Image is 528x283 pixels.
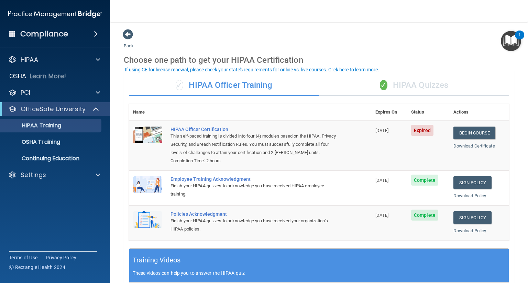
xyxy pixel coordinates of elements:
[8,89,100,97] a: PCI
[453,211,492,224] a: Sign Policy
[9,264,65,271] span: Ⓒ Rectangle Health 2024
[375,128,388,133] span: [DATE]
[21,89,30,97] p: PCI
[21,56,38,64] p: HIPAA
[133,270,505,276] p: These videos can help you to answer the HIPAA quiz
[170,176,337,182] div: Employee Training Acknowledgment
[20,29,68,39] h4: Compliance
[4,155,98,162] p: Continuing Education
[176,80,183,90] span: ✓
[8,7,102,21] img: PMB logo
[30,72,66,80] p: Learn More!
[21,171,46,179] p: Settings
[124,66,380,73] button: If using CE for license renewal, please check your state's requirements for online vs. live cours...
[453,193,486,198] a: Download Policy
[9,72,26,80] p: OSHA
[170,132,337,157] div: This self-paced training is divided into four (4) modules based on the HIPAA, Privacy, Security, ...
[8,105,100,113] a: OfficeSafe University
[129,75,319,96] div: HIPAA Officer Training
[518,35,521,44] div: 1
[170,127,337,132] a: HIPAA Officer Certification
[170,211,337,217] div: Policies Acknowledgment
[8,56,100,64] a: HIPAA
[124,50,514,70] div: Choose one path to get your HIPAA Certification
[453,228,486,233] a: Download Policy
[411,210,438,221] span: Complete
[407,104,449,121] th: Status
[21,105,86,113] p: OfficeSafe University
[453,127,495,139] a: Begin Course
[411,125,433,136] span: Expired
[125,67,379,72] div: If using CE for license renewal, please check your state's requirements for online vs. live cours...
[371,104,407,121] th: Expires On
[411,175,438,186] span: Complete
[380,80,387,90] span: ✓
[375,178,388,183] span: [DATE]
[453,143,495,149] a: Download Certificate
[8,171,100,179] a: Settings
[9,254,37,261] a: Terms of Use
[375,213,388,218] span: [DATE]
[4,122,61,129] p: HIPAA Training
[319,75,509,96] div: HIPAA Quizzes
[46,254,77,261] a: Privacy Policy
[133,254,181,266] h5: Training Videos
[170,182,337,198] div: Finish your HIPAA quizzes to acknowledge you have received HIPAA employee training.
[124,35,134,48] a: Back
[4,139,60,145] p: OSHA Training
[170,217,337,233] div: Finish your HIPAA quizzes to acknowledge you have received your organization’s HIPAA policies.
[453,176,492,189] a: Sign Policy
[129,104,166,121] th: Name
[449,104,509,121] th: Actions
[501,31,521,51] button: Open Resource Center, 1 new notification
[170,157,337,165] div: Completion Time: 2 hours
